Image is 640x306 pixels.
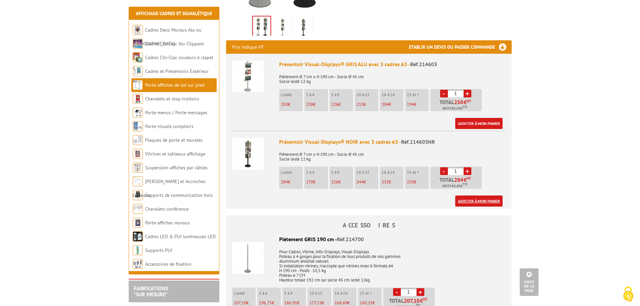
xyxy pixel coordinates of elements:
[133,94,143,104] img: Chevalets et stop trottoirs
[356,92,378,97] p: 10 à 15
[281,92,303,97] p: L'unité
[356,180,378,184] p: €
[407,180,429,184] p: €
[133,259,143,269] img: Accessoires de fixation
[442,106,468,111] span: Soit €
[145,123,194,129] a: Porte-visuels comptoirs
[356,102,378,107] p: €
[234,300,246,306] span: 207,10
[382,102,403,107] p: €
[620,286,637,303] img: Cookies (fenêtre modale)
[133,204,143,214] img: Chevalets conférence
[306,170,328,175] p: 2 à 4
[281,102,303,107] p: €
[454,177,464,182] span: 284
[360,291,382,296] p: 25 et +
[432,177,482,189] p: Total
[259,301,281,305] p: €
[145,96,199,102] a: Chevalets et stop trottoirs
[455,195,503,207] a: Ajouter à mon panier
[281,170,303,175] p: L'unité
[467,176,471,181] sup: HT
[356,179,364,185] span: 244
[306,179,313,185] span: 270
[234,291,256,296] p: L'unité
[407,92,429,97] p: 25 et +
[407,170,429,175] p: 25 et +
[295,17,311,38] img: presentoir_visual_displays_avec_3_cadres_a3_reglables_et_modulables_sens_portrait_ou_paysage_2146...
[232,235,506,243] div: Piètement GRIS 190 cm -
[274,17,291,38] img: presentoir_visual_displays_avec_3_cadres_a3_reglables_et_modulables_sens_portrait_ou_paysage_2146...
[133,66,143,76] img: Cadres et Présentoirs Extérieur
[133,27,202,47] a: Cadres Deco Muraux Alu ou [GEOGRAPHIC_DATA]
[133,245,143,255] img: Supports PLV
[133,163,143,173] img: Suspension affiches par câbles
[145,261,191,267] a: Accessoires de fixation
[133,178,206,198] a: [PERSON_NAME] et Accroches tableaux
[279,70,506,84] p: Piètement Ø 7 cm x H 190 cm - Socle Ø 45 cm Socle lesté 12 kg
[356,101,364,107] span: 215
[423,297,427,302] sup: HT
[145,220,190,226] a: Porte-affiches muraux
[450,183,461,189] span: 340,80
[331,101,338,107] span: 226
[281,180,303,184] p: €
[410,61,437,68] span: Réf.214603
[145,110,207,116] a: Porte-menus / Porte-messages
[259,291,281,296] p: 2 à 4
[331,102,353,107] p: €
[133,121,143,131] img: Porte-visuels comptoirs
[463,182,468,186] sup: TTC
[279,147,506,162] p: Piètement Ø 7 cm x H 190 cm - Socle Ø 45 cm Socle lesté 12 kg
[133,218,143,228] img: Porte-affiches muraux
[232,138,264,170] img: Présentoir Visual-Displays® NOIR avec 3 cadres A3
[133,176,143,186] img: Cimaises et Accroches tableaux
[309,291,331,296] p: 10 à 15
[335,291,356,296] p: 16 à 24
[284,301,306,305] p: €
[442,183,468,189] span: Soit €
[232,242,264,274] img: Piètement GRIS 190 cm
[382,180,403,184] p: €
[432,99,482,111] p: Total
[133,149,143,159] img: Vitrines et tableaux affichage
[454,99,464,105] span: 250
[382,170,403,175] p: 16 à 24
[281,101,288,107] span: 250
[404,298,420,303] span: 207,10
[440,90,448,97] a: -
[463,105,468,109] sup: TTC
[382,92,403,97] p: 16 à 24
[520,268,539,296] a: Haut de la page
[464,177,467,182] span: €
[145,192,213,198] a: Supports de communication bois
[306,102,328,107] p: €
[145,247,172,253] a: Supports PLV
[133,25,143,35] img: Cadres Deco Muraux Alu ou Bois
[232,60,264,92] img: Présentoir Visual-Displays® GRIS ALU avec 3 cadres A3
[337,236,364,243] span: Réf.214700
[393,288,401,296] a: -
[145,54,213,60] a: Cadres Clic-Clac couleurs à clapet
[407,102,429,107] p: €
[136,10,212,16] a: Affichage Cadres et Signalétique
[306,180,328,184] p: €
[281,179,288,185] span: 284
[382,179,389,185] span: 232
[467,99,471,103] sup: HT
[331,179,338,185] span: 256
[134,285,168,298] a: FABRICATIONS"Sur Mesure"
[145,68,209,74] a: Cadres et Présentoirs Extérieur
[335,300,347,306] span: 168,69
[404,298,427,303] span: €
[306,92,328,97] p: 2 à 4
[382,101,389,107] span: 204
[309,300,322,306] span: 177,53
[145,137,203,143] a: Plaques de porte et murales
[133,52,143,62] img: Cadres Clic-Clac couleurs à clapet
[401,138,435,145] span: Réf.214603NR
[145,206,188,212] a: Chevalets conférence
[306,101,313,107] span: 238
[455,118,503,129] a: Ajouter à mon panier
[331,170,353,175] p: 5 à 9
